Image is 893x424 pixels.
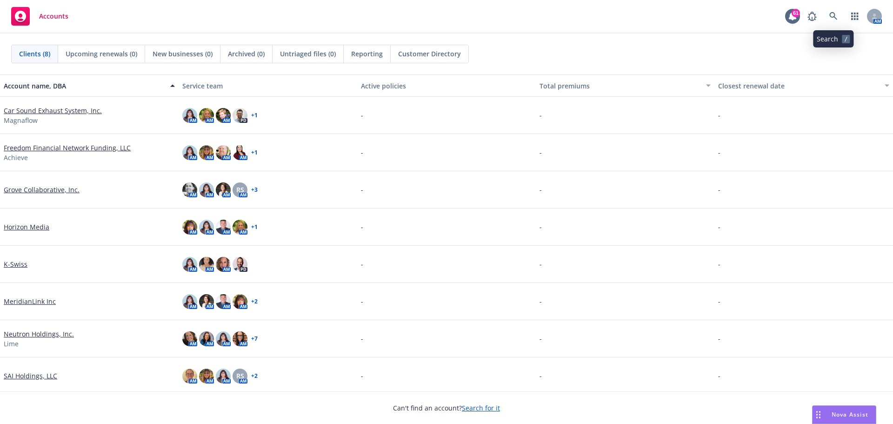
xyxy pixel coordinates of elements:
button: Closest renewal date [714,74,893,97]
span: New businesses (0) [153,49,213,59]
img: photo [182,294,197,309]
div: Account name, DBA [4,81,165,91]
img: photo [216,108,231,123]
img: photo [199,294,214,309]
img: photo [216,145,231,160]
a: Switch app [846,7,864,26]
img: photo [216,294,231,309]
img: photo [182,182,197,197]
span: Accounts [39,13,68,20]
a: Neutron Holdings, Inc. [4,329,74,339]
img: photo [199,182,214,197]
a: Accounts [7,3,72,29]
span: - [361,222,363,232]
span: - [540,222,542,232]
span: - [718,371,720,381]
span: - [361,185,363,195]
img: photo [216,369,231,384]
a: Search for it [462,404,500,412]
img: photo [182,331,197,346]
img: photo [182,220,197,235]
div: 61 [792,9,800,17]
span: - [718,148,720,157]
a: + 7 [251,336,258,342]
a: SAI Holdings, LLC [4,371,57,381]
img: photo [182,108,197,123]
span: Magnaflow [4,115,38,125]
button: Nova Assist [812,405,876,424]
a: Car Sound Exhaust System, Inc. [4,106,102,115]
img: photo [233,257,247,272]
span: - [718,222,720,232]
span: Reporting [351,49,383,59]
img: photo [216,331,231,346]
a: Report a Bug [803,7,821,26]
span: - [361,110,363,120]
span: Upcoming renewals (0) [66,49,137,59]
img: photo [216,220,231,235]
a: Search [824,7,843,26]
img: photo [199,257,214,272]
img: photo [199,220,214,235]
span: - [540,259,542,269]
img: photo [216,257,231,272]
div: Active policies [361,81,532,91]
span: RS [236,371,244,381]
span: Achieve [4,153,28,162]
span: - [718,110,720,120]
a: MeridianLink Inc [4,296,56,306]
span: - [540,334,542,343]
button: Service team [179,74,357,97]
img: photo [182,369,197,384]
img: photo [233,108,247,123]
span: Untriaged files (0) [280,49,336,59]
a: + 2 [251,299,258,304]
a: + 1 [251,150,258,155]
span: Nova Assist [832,411,868,418]
span: - [718,296,720,306]
span: - [361,259,363,269]
button: Total premiums [536,74,714,97]
a: + 1 [251,224,258,230]
span: Clients (8) [19,49,50,59]
img: photo [199,145,214,160]
div: Drag to move [813,406,824,424]
span: - [718,334,720,343]
span: - [540,185,542,195]
a: Horizon Media [4,222,49,232]
span: Can't find an account? [393,403,500,413]
img: photo [199,108,214,123]
img: photo [233,331,247,346]
span: - [540,371,542,381]
a: + 1 [251,113,258,118]
span: - [361,334,363,343]
img: photo [199,331,214,346]
img: photo [216,182,231,197]
a: + 2 [251,373,258,379]
span: Customer Directory [398,49,461,59]
div: Closest renewal date [718,81,879,91]
img: photo [233,145,247,160]
span: - [718,259,720,269]
span: - [361,296,363,306]
span: - [718,185,720,195]
div: Service team [182,81,353,91]
a: Freedom Financial Network Funding, LLC [4,143,131,153]
img: photo [182,257,197,272]
img: photo [233,220,247,235]
span: - [540,110,542,120]
a: K-Swiss [4,259,27,269]
img: photo [182,145,197,160]
span: Archived (0) [228,49,265,59]
span: - [540,296,542,306]
button: Active policies [357,74,536,97]
span: - [361,148,363,157]
a: Grove Collaborative, Inc. [4,185,80,195]
img: photo [233,294,247,309]
div: Total premiums [540,81,700,91]
span: - [540,148,542,157]
span: Lime [4,339,19,349]
span: - [361,371,363,381]
a: + 3 [251,187,258,193]
img: photo [199,369,214,384]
